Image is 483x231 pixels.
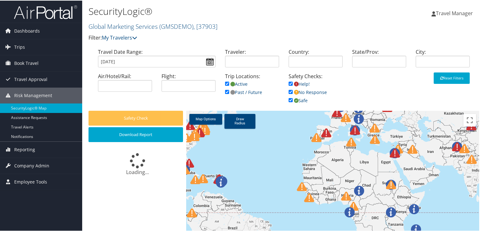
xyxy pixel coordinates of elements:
[89,110,183,125] button: Safety Check
[434,72,470,83] button: Reset Filters
[284,72,347,110] div: Safety Checks:
[289,89,327,95] a: No Response
[14,39,25,54] span: Trips
[89,153,186,175] div: Loading...
[102,34,137,41] a: My Travelers
[289,97,308,103] a: Safe
[436,9,473,16] span: Travel Manager
[14,55,39,71] span: Book Travel
[463,113,476,126] button: Toggle fullscreen view
[347,47,411,72] div: State/Prov:
[289,80,310,86] a: Help!
[14,173,47,189] span: Employee Tools
[89,4,349,17] h1: SecurityLogic®
[14,157,49,173] span: Company Admin
[189,113,222,124] a: Map Options
[93,72,157,96] div: Air/Hotel/Rail:
[193,22,217,30] span: , [ 37903 ]
[220,72,284,102] div: Trip Locations:
[225,80,248,86] a: Active
[411,47,474,72] div: City:
[159,22,193,30] span: ( GMSDEMO )
[14,22,40,38] span: Dashboards
[14,141,35,157] span: Reporting
[284,47,347,72] div: Country:
[93,47,220,72] div: Travel Date Range:
[431,3,479,22] a: Travel Manager
[89,127,183,141] button: Download Report
[157,72,220,96] div: Flight:
[14,71,47,87] span: Travel Approval
[14,87,52,103] span: Risk Management
[89,33,349,41] p: Filter:
[89,22,217,30] a: Global Marketing Services
[14,4,77,19] img: airportal-logo.png
[224,113,255,128] a: Draw Radius
[225,89,262,95] a: Past / Future
[220,47,284,72] div: Traveler:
